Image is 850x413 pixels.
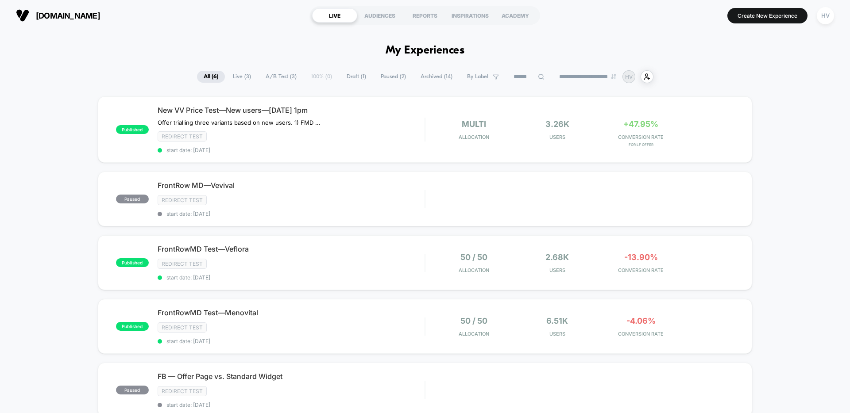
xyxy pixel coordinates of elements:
[625,73,633,80] p: HV
[459,134,489,140] span: Allocation
[158,147,425,153] span: start date: [DATE]
[546,316,568,325] span: 6.51k
[727,8,807,23] button: Create New Experience
[467,73,488,80] span: By Label
[545,252,569,262] span: 2.68k
[36,11,100,20] span: [DOMAIN_NAME]
[158,181,425,190] span: FrontRow MD—Vevival
[493,8,538,23] div: ACADEMY
[624,252,658,262] span: -13.90%
[340,71,373,83] span: Draft ( 1 )
[158,131,207,141] span: Redirect Test
[226,71,258,83] span: Live ( 3 )
[518,331,597,337] span: Users
[817,7,834,24] div: HV
[197,71,225,83] span: All ( 6 )
[611,74,616,79] img: end
[158,372,425,381] span: FB — Offer Page vs. Standard Widget
[116,258,149,267] span: published
[158,210,425,217] span: start date: [DATE]
[158,119,322,126] span: Offer trialling three variants based on new users. 1) FMD (existing product with FrontrowMD badge...
[459,331,489,337] span: Allocation
[259,71,303,83] span: A/B Test ( 3 )
[158,259,207,269] span: Redirect Test
[814,7,837,25] button: HV
[462,119,486,129] span: multi
[518,267,597,273] span: Users
[448,8,493,23] div: INSPIRATIONS
[158,274,425,281] span: start date: [DATE]
[13,8,103,23] button: [DOMAIN_NAME]
[158,195,207,205] span: Redirect Test
[460,316,487,325] span: 50 / 50
[116,125,149,134] span: published
[601,267,680,273] span: CONVERSION RATE
[158,386,207,396] span: Redirect Test
[158,338,425,344] span: start date: [DATE]
[116,386,149,394] span: paused
[116,322,149,331] span: published
[623,119,658,129] span: +47.95%
[158,308,425,317] span: FrontRowMD Test—Menovital
[374,71,413,83] span: Paused ( 2 )
[414,71,459,83] span: Archived ( 14 )
[158,245,425,253] span: FrontRowMD Test—Veflora
[158,402,425,408] span: start date: [DATE]
[16,9,29,22] img: Visually logo
[386,44,465,57] h1: My Experiences
[158,322,207,333] span: Redirect Test
[357,8,402,23] div: AUDIENCES
[460,252,487,262] span: 50 / 50
[518,134,597,140] span: Users
[116,195,149,203] span: paused
[459,267,489,273] span: Allocation
[601,134,680,140] span: CONVERSION RATE
[312,8,357,23] div: LIVE
[545,119,569,129] span: 3.26k
[601,331,680,337] span: CONVERSION RATE
[601,142,680,147] span: for LF Offer
[158,106,425,115] span: New VV Price Test—New users—[DATE] 1pm
[402,8,448,23] div: REPORTS
[626,316,656,325] span: -4.06%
